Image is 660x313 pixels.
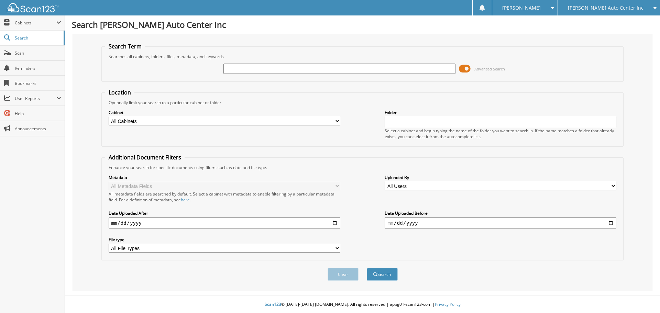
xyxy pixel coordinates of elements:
span: User Reports [15,96,56,101]
img: scan123-logo-white.svg [7,3,58,12]
span: [PERSON_NAME] [502,6,541,10]
h1: Search [PERSON_NAME] Auto Center Inc [72,19,653,30]
div: All metadata fields are searched by default. Select a cabinet with metadata to enable filtering b... [109,191,340,203]
label: File type [109,237,340,243]
div: Select a cabinet and begin typing the name of the folder you want to search in. If the name match... [385,128,616,139]
span: Scan123 [265,301,281,307]
div: © [DATE]-[DATE] [DOMAIN_NAME]. All rights reserved | appg01-scan123-com | [65,296,660,313]
span: Advanced Search [474,66,505,71]
span: Announcements [15,126,61,132]
button: Clear [328,268,359,281]
div: Optionally limit your search to a particular cabinet or folder [105,100,620,105]
span: Help [15,111,61,116]
label: Uploaded By [385,175,616,180]
span: Search [15,35,60,41]
label: Metadata [109,175,340,180]
label: Date Uploaded After [109,210,340,216]
label: Date Uploaded Before [385,210,616,216]
span: Bookmarks [15,80,61,86]
input: end [385,217,616,228]
div: Searches all cabinets, folders, files, metadata, and keywords [105,54,620,59]
span: [PERSON_NAME] Auto Center Inc [568,6,643,10]
label: Cabinet [109,110,340,115]
span: Scan [15,50,61,56]
legend: Additional Document Filters [105,154,185,161]
legend: Location [105,89,134,96]
label: Folder [385,110,616,115]
a: Privacy Policy [435,301,461,307]
input: start [109,217,340,228]
button: Search [367,268,398,281]
span: Cabinets [15,20,56,26]
a: here [181,197,190,203]
div: Enhance your search for specific documents using filters such as date and file type. [105,165,620,170]
span: Reminders [15,65,61,71]
legend: Search Term [105,43,145,50]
